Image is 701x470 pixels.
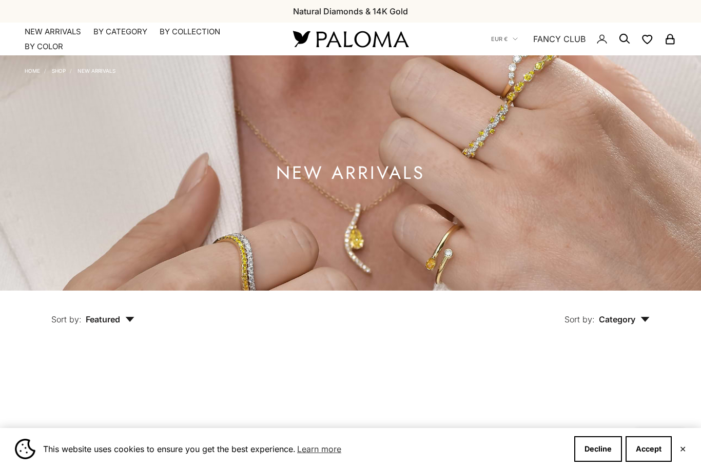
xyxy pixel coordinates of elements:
span: Featured [86,314,134,324]
span: Sort by: [51,314,82,324]
span: EUR € [491,34,508,44]
span: Sort by: [564,314,595,324]
a: Shop [52,68,66,74]
span: Category [599,314,650,324]
button: Sort by: Category [541,291,673,334]
summary: By Category [93,27,147,37]
button: Accept [626,436,672,462]
nav: Secondary navigation [491,23,676,55]
a: FANCY CLUB [533,32,586,46]
button: Sort by: Featured [28,291,158,334]
button: EUR € [491,34,518,44]
a: NEW ARRIVALS [77,68,115,74]
a: NEW ARRIVALS [25,27,81,37]
img: Cookie banner [15,439,35,459]
nav: Breadcrumb [25,66,115,74]
nav: Primary navigation [25,27,268,52]
a: Learn more [296,441,343,457]
p: Natural Diamonds & 14K Gold [293,5,408,18]
button: Decline [574,436,622,462]
h1: NEW ARRIVALS [276,167,425,179]
summary: By Color [25,42,63,52]
a: Home [25,68,40,74]
span: This website uses cookies to ensure you get the best experience. [43,441,566,457]
summary: By Collection [160,27,220,37]
button: Close [679,446,686,452]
